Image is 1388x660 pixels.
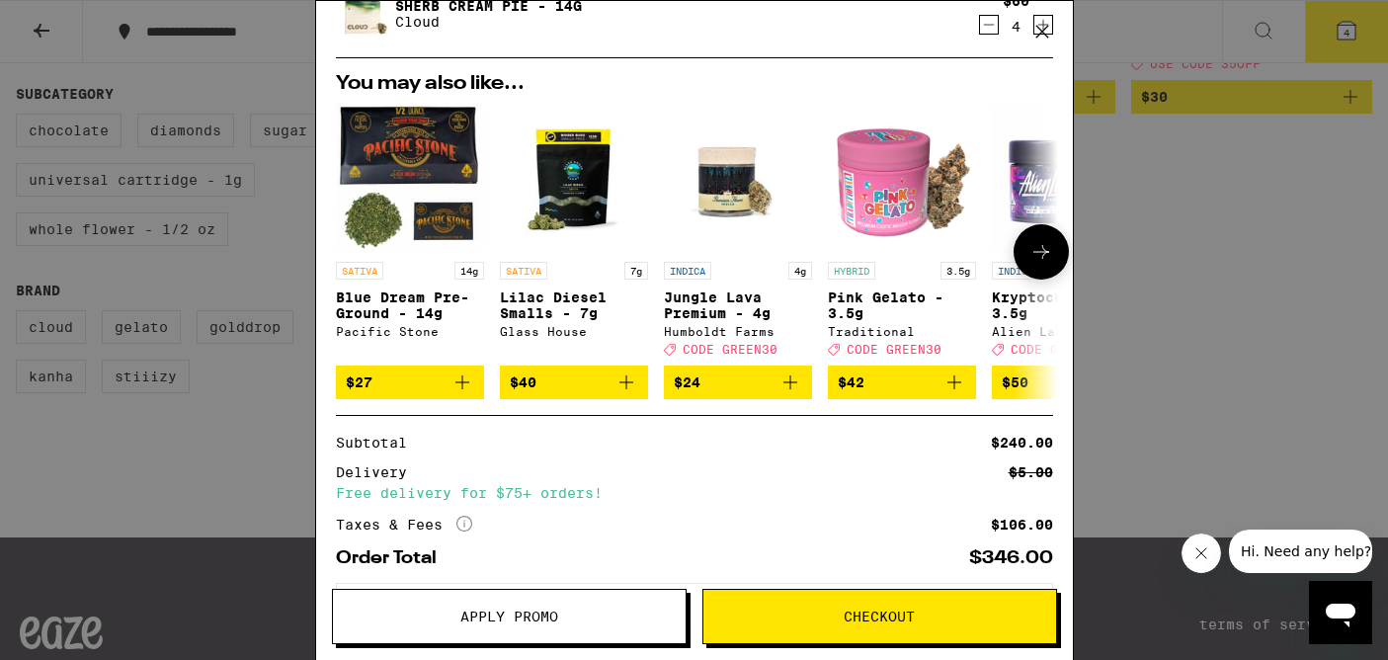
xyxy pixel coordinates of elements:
[828,104,976,252] img: Traditional - Pink Gelato - 3.5g
[336,74,1053,94] h2: You may also like...
[1009,465,1053,479] div: $5.00
[332,589,687,644] button: Apply Promo
[336,436,421,450] div: Subtotal
[346,374,372,390] span: $27
[991,436,1053,450] div: $240.00
[828,366,976,399] button: Add to bag
[992,366,1140,399] button: Add to bag
[336,486,1053,500] div: Free delivery for $75+ orders!
[336,465,421,479] div: Delivery
[1011,343,1105,356] span: CODE GREEN30
[992,104,1140,366] a: Open page for Kryptochronic - 3.5g from Alien Labs
[1229,530,1372,573] iframe: Message from company
[992,104,1140,252] img: Alien Labs - Kryptochronic - 3.5g
[828,325,976,338] div: Traditional
[624,262,648,280] p: 7g
[1002,374,1028,390] span: $50
[460,610,558,623] span: Apply Promo
[336,289,484,321] p: Blue Dream Pre-Ground - 14g
[500,289,648,321] p: Lilac Diesel Smalls - 7g
[664,104,812,366] a: Open page for Jungle Lava Premium - 4g from Humboldt Farms
[992,289,1140,321] p: Kryptochronic - 3.5g
[940,262,976,280] p: 3.5g
[500,262,547,280] p: SATIVA
[454,262,484,280] p: 14g
[979,15,999,35] button: Decrement
[500,366,648,399] button: Add to bag
[674,374,700,390] span: $24
[500,325,648,338] div: Glass House
[992,262,1039,280] p: INDICA
[1003,19,1029,35] div: 4
[1182,534,1221,573] iframe: Close message
[838,374,864,390] span: $42
[664,366,812,399] button: Add to bag
[828,289,976,321] p: Pink Gelato - 3.5g
[969,549,1053,567] div: $346.00
[828,262,875,280] p: HYBRID
[1309,581,1372,644] iframe: Button to launch messaging window
[336,104,484,252] img: Pacific Stone - Blue Dream Pre-Ground - 14g
[336,325,484,338] div: Pacific Stone
[844,610,915,623] span: Checkout
[336,549,450,567] div: Order Total
[992,325,1140,338] div: Alien Labs
[510,374,536,390] span: $40
[664,289,812,321] p: Jungle Lava Premium - 4g
[847,343,941,356] span: CODE GREEN30
[702,589,1057,644] button: Checkout
[664,104,812,252] img: Humboldt Farms - Jungle Lava Premium - 4g
[991,518,1053,532] div: $106.00
[828,104,976,366] a: Open page for Pink Gelato - 3.5g from Traditional
[500,104,648,366] a: Open page for Lilac Diesel Smalls - 7g from Glass House
[664,325,812,338] div: Humboldt Farms
[664,262,711,280] p: INDICA
[336,516,472,534] div: Taxes & Fees
[336,104,484,366] a: Open page for Blue Dream Pre-Ground - 14g from Pacific Stone
[683,343,777,356] span: CODE GREEN30
[788,262,812,280] p: 4g
[500,104,648,252] img: Glass House - Lilac Diesel Smalls - 7g
[336,366,484,399] button: Add to bag
[395,14,582,30] p: Cloud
